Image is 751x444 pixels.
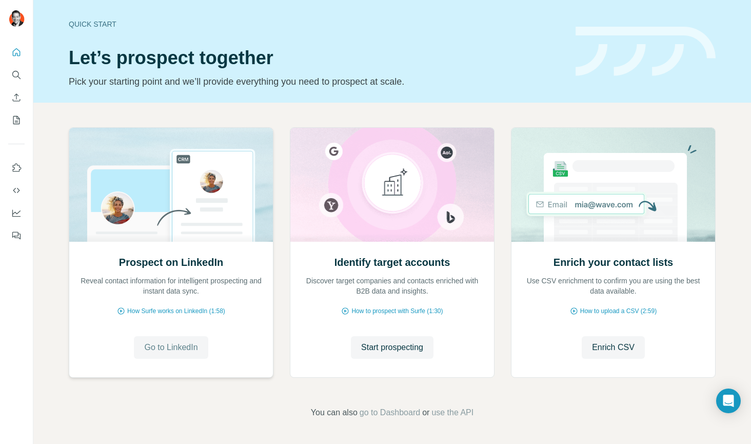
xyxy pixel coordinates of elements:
span: Start prospecting [361,341,423,354]
div: Open Intercom Messenger [716,389,741,413]
img: banner [576,27,716,76]
img: Enrich your contact lists [511,128,716,242]
p: Pick your starting point and we’ll provide everything you need to prospect at scale. [69,74,563,89]
span: How to upload a CSV (2:59) [580,306,657,316]
img: Identify target accounts [290,128,495,242]
button: go to Dashboard [360,407,420,419]
button: Go to LinkedIn [134,336,208,359]
button: My lists [8,111,25,129]
button: Start prospecting [351,336,433,359]
h2: Identify target accounts [334,255,450,269]
h2: Enrich your contact lists [554,255,673,269]
div: Quick start [69,19,563,29]
button: Use Surfe on LinkedIn [8,159,25,177]
p: Use CSV enrichment to confirm you are using the best data available. [522,276,705,296]
button: use the API [431,407,473,419]
span: Go to LinkedIn [144,341,197,354]
h1: Let’s prospect together [69,48,563,68]
img: Avatar [8,10,25,27]
h2: Prospect on LinkedIn [119,255,223,269]
img: Prospect on LinkedIn [69,128,273,242]
span: How Surfe works on LinkedIn (1:58) [127,306,225,316]
span: How to prospect with Surfe (1:30) [351,306,443,316]
span: or [422,407,429,419]
button: Quick start [8,43,25,62]
button: Enrich CSV [8,88,25,107]
p: Discover target companies and contacts enriched with B2B data and insights. [301,276,484,296]
button: Feedback [8,226,25,245]
span: You can also [311,407,358,419]
button: Dashboard [8,204,25,222]
button: Search [8,66,25,84]
span: Enrich CSV [592,341,635,354]
button: Use Surfe API [8,181,25,200]
p: Reveal contact information for intelligent prospecting and instant data sync. [80,276,263,296]
button: Enrich CSV [582,336,645,359]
